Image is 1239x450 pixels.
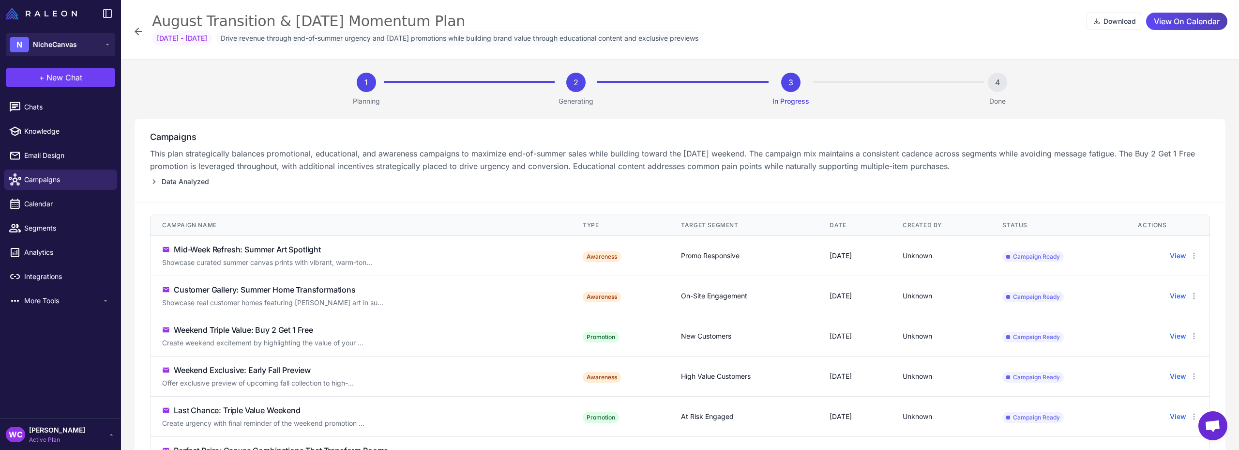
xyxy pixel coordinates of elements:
[559,96,593,107] p: Generating
[150,130,1210,143] h3: Campaigns
[174,364,311,376] div: Weekend Exclusive: Early Fall Preview
[681,250,806,261] div: Promo Responsive
[583,251,621,262] div: Awareness
[39,72,45,83] span: +
[903,371,979,382] div: Unknown
[4,242,117,263] a: Analytics
[24,199,109,209] span: Calendar
[818,215,891,236] th: Date
[162,257,441,268] div: Click to edit
[152,31,212,46] span: [DATE] - [DATE]
[357,73,376,92] div: 1
[162,297,441,308] div: Click to edit
[583,372,621,383] div: Awareness
[681,371,806,382] div: High Value Customers
[24,223,109,233] span: Segments
[24,102,109,112] span: Chats
[6,68,115,87] button: +New Chat
[10,37,29,52] div: N
[4,266,117,287] a: Integrations
[1170,371,1186,382] button: View
[571,215,669,236] th: Type
[6,427,25,442] div: WC
[991,215,1126,236] th: Status
[1198,411,1227,440] a: Open chat
[216,31,703,46] span: Drive revenue through end-of-summer urgency and [DATE] promotions while building brand value thro...
[903,331,979,341] div: Unknown
[1002,412,1064,423] span: Campaign Ready
[174,324,313,336] div: Weekend Triple Value: Buy 2 Get 1 Free
[681,291,806,301] div: On-Site Engagement
[681,411,806,422] div: At Risk Engaged
[1170,291,1186,301] button: View
[891,215,991,236] th: Created By
[150,147,1210,172] p: This plan strategically balances promotional, educational, and awareness campaigns to maximize en...
[24,126,109,137] span: Knowledge
[4,218,117,238] a: Segments
[903,411,979,422] div: Unknown
[1002,292,1064,302] span: Campaign Ready
[33,39,77,50] span: NicheCanvas
[152,12,465,31] div: August Transition & [DATE] Momentum Plan
[1126,215,1209,236] th: Actions
[24,271,109,282] span: Integrations
[29,435,85,444] span: Active Plan
[24,174,109,185] span: Campaigns
[1002,251,1064,262] span: Campaign Ready
[989,96,1006,107] p: Done
[1002,372,1064,383] span: Campaign Ready
[4,194,117,214] a: Calendar
[566,73,586,92] div: 2
[162,338,441,348] div: Click to edit
[4,145,117,166] a: Email Design
[6,8,77,19] img: Raleon Logo
[830,250,879,261] div: [DATE]
[1087,13,1142,30] button: Download
[162,176,209,187] span: Data Analyzed
[669,215,818,236] th: Target Segment
[24,150,109,161] span: Email Design
[46,72,82,83] span: New Chat
[151,215,571,236] th: Campaign Name
[583,412,619,423] div: Promotion
[583,332,619,342] div: Promotion
[174,404,301,416] div: Last Chance: Triple Value Weekend
[24,295,102,306] span: More Tools
[903,291,979,301] div: Unknown
[903,250,979,261] div: Unknown
[830,371,879,382] div: [DATE]
[1170,250,1186,261] button: View
[353,96,380,107] p: Planning
[830,291,879,301] div: [DATE]
[162,418,441,429] div: Click to edit
[162,378,441,388] div: Click to edit
[988,73,1007,92] div: 4
[1170,331,1186,341] button: View
[4,170,117,190] a: Campaigns
[1154,13,1220,30] span: View On Calendar
[6,33,115,56] button: NNicheCanvas
[781,73,801,92] div: 3
[830,411,879,422] div: [DATE]
[24,247,109,258] span: Analytics
[29,425,85,435] span: [PERSON_NAME]
[1002,332,1064,342] span: Campaign Ready
[583,292,621,302] div: Awareness
[174,284,356,295] div: Customer Gallery: Summer Home Transformations
[4,97,117,117] a: Chats
[830,331,879,341] div: [DATE]
[4,121,117,141] a: Knowledge
[681,331,806,341] div: New Customers
[174,244,321,255] div: Mid-Week Refresh: Summer Art Spotlight
[772,96,809,107] p: In Progress
[1170,411,1186,422] button: View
